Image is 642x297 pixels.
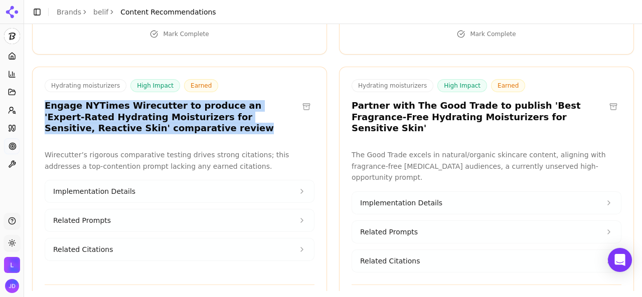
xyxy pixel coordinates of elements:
[93,7,108,17] a: belif
[45,209,314,231] button: Related Prompts
[45,79,126,92] span: Hydrating moisturizers
[4,28,20,44] img: belif
[53,244,113,254] span: Related Citations
[352,26,621,42] button: Mark Complete
[4,257,20,273] img: LG H&H
[184,79,218,92] span: Earned
[45,149,314,172] p: Wirecutter’s rigorous comparative testing drives strong citations; this addresses a top-contentio...
[352,192,621,214] button: Implementation Details
[45,180,314,202] button: Implementation Details
[605,99,621,115] button: Archive recommendation
[360,227,418,237] span: Related Prompts
[298,99,314,115] button: Archive recommendation
[491,79,525,92] span: Earned
[130,79,180,92] span: High Impact
[352,250,621,272] button: Related Citations
[45,100,298,134] h3: Engage NYTimes Wirecutter to produce an 'Expert-Rated Hydrating Moisturizers for Sensitive, React...
[608,248,632,272] div: Open Intercom Messenger
[4,28,20,44] button: Current brand: belif
[57,8,81,16] a: Brands
[352,79,433,92] span: Hydrating moisturizers
[4,257,20,273] button: Open organization switcher
[53,186,135,196] span: Implementation Details
[437,79,487,92] span: High Impact
[45,26,314,42] button: Mark Complete
[352,149,621,183] p: The Good Trade excels in natural/organic skincare content, aligning with fragrance-free [MEDICAL_...
[352,221,621,243] button: Related Prompts
[352,100,605,134] h3: Partner with The Good Trade to publish 'Best Fragrance-Free Hydrating Moisturizers for Sensitive ...
[57,7,216,17] nav: breadcrumb
[5,279,19,293] button: Open user button
[53,215,111,225] span: Related Prompts
[120,7,216,17] span: Content Recommendations
[360,256,420,266] span: Related Citations
[5,279,19,293] img: Juan Dolan
[360,198,442,208] span: Implementation Details
[45,238,314,260] button: Related Citations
